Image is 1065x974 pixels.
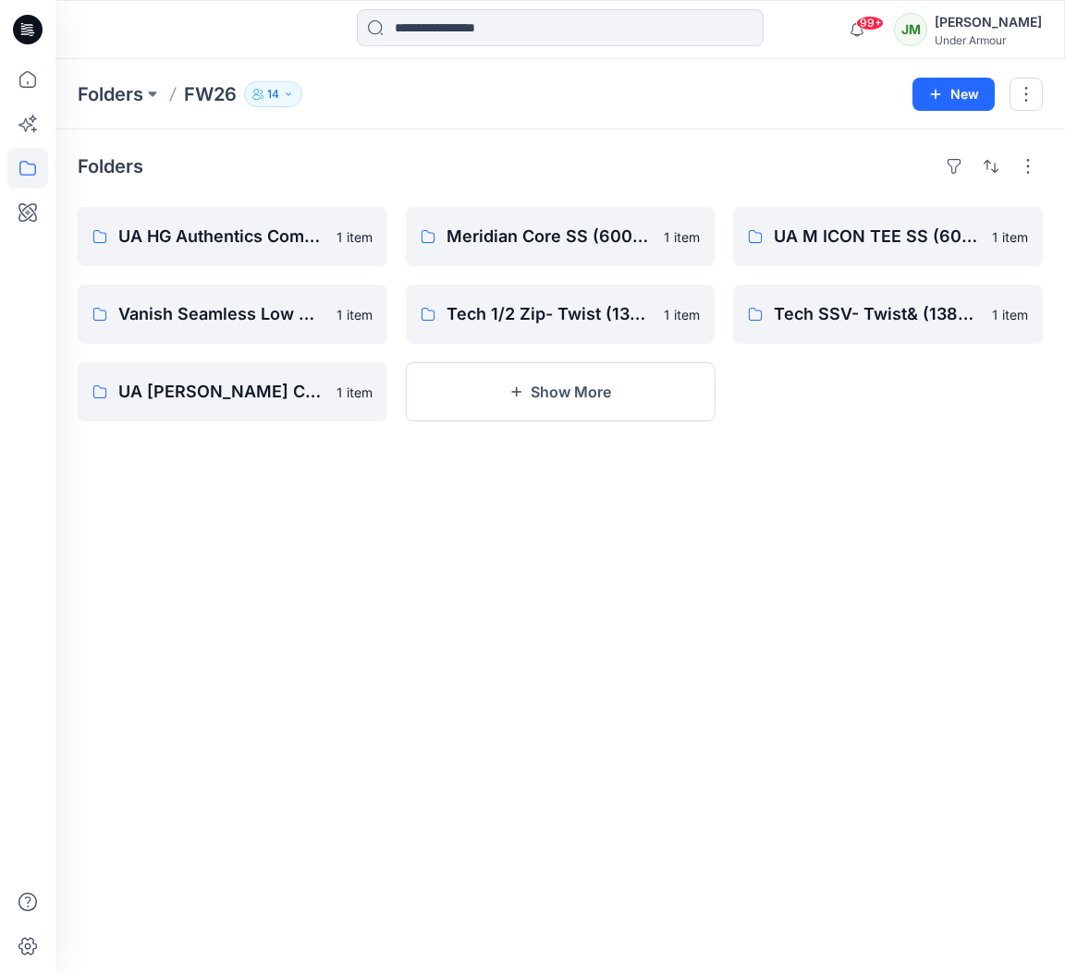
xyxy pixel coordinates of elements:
p: FW26 [184,81,237,107]
a: UA HG Authentics Comp SS (1365460)1 item [78,207,387,266]
p: 1 item [337,305,373,324]
div: Under Armour [935,33,1042,47]
a: UA M ICON TEE SS (6000000)1 item [733,207,1043,266]
a: Folders [78,81,143,107]
p: 1 item [337,383,373,402]
p: Tech 1/2 Zip- Twist (1384225) [447,301,654,327]
a: Tech 1/2 Zip- Twist (1384225)1 item [406,285,716,344]
a: UA [PERSON_NAME] Comp [PERSON_NAME] (1372586)1 item [78,362,387,421]
p: UA M ICON TEE SS (6000000) [774,224,981,250]
p: 1 item [337,227,373,247]
p: 1 item [992,305,1028,324]
button: Show More [406,362,716,421]
p: Meridian Core SS (6000341) [447,224,654,250]
a: Tech SSV- Twist& (1384221)1 item [733,285,1043,344]
p: Tech SSV- Twist& (1384221) [774,301,981,327]
p: UA HG Authentics Comp SS (1365460) [118,224,325,250]
a: Meridian Core SS (6000341)1 item [406,207,716,266]
div: JM [894,13,927,46]
a: Vanish Seamless Low Bra (1384417)1 item [78,285,387,344]
div: [PERSON_NAME] [935,11,1042,33]
p: UA [PERSON_NAME] Comp [PERSON_NAME] (1372586) [118,379,325,405]
span: 99+ [856,16,884,30]
button: New [912,78,995,111]
h4: Folders [78,155,143,177]
p: 14 [267,84,279,104]
p: Vanish Seamless Low Bra (1384417) [118,301,325,327]
p: 1 item [664,227,700,247]
button: 14 [244,81,302,107]
p: 1 item [664,305,700,324]
p: 1 item [992,227,1028,247]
